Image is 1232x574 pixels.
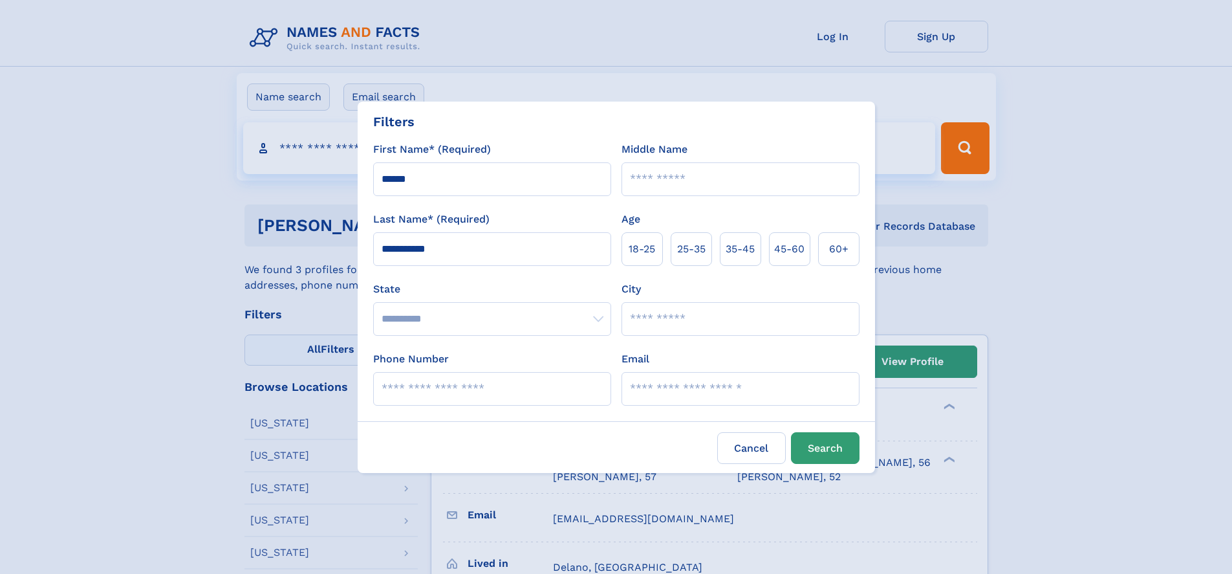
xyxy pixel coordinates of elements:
button: Search [791,432,859,464]
span: 60+ [829,241,848,257]
label: City [621,281,641,297]
span: 45‑60 [774,241,805,257]
label: State [373,281,611,297]
span: 25‑35 [677,241,706,257]
span: 35‑45 [726,241,755,257]
label: Email [621,351,649,367]
label: Phone Number [373,351,449,367]
label: Last Name* (Required) [373,212,490,227]
label: First Name* (Required) [373,142,491,157]
label: Age [621,212,640,227]
label: Middle Name [621,142,687,157]
span: 18‑25 [629,241,655,257]
div: Filters [373,112,415,131]
label: Cancel [717,432,786,464]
